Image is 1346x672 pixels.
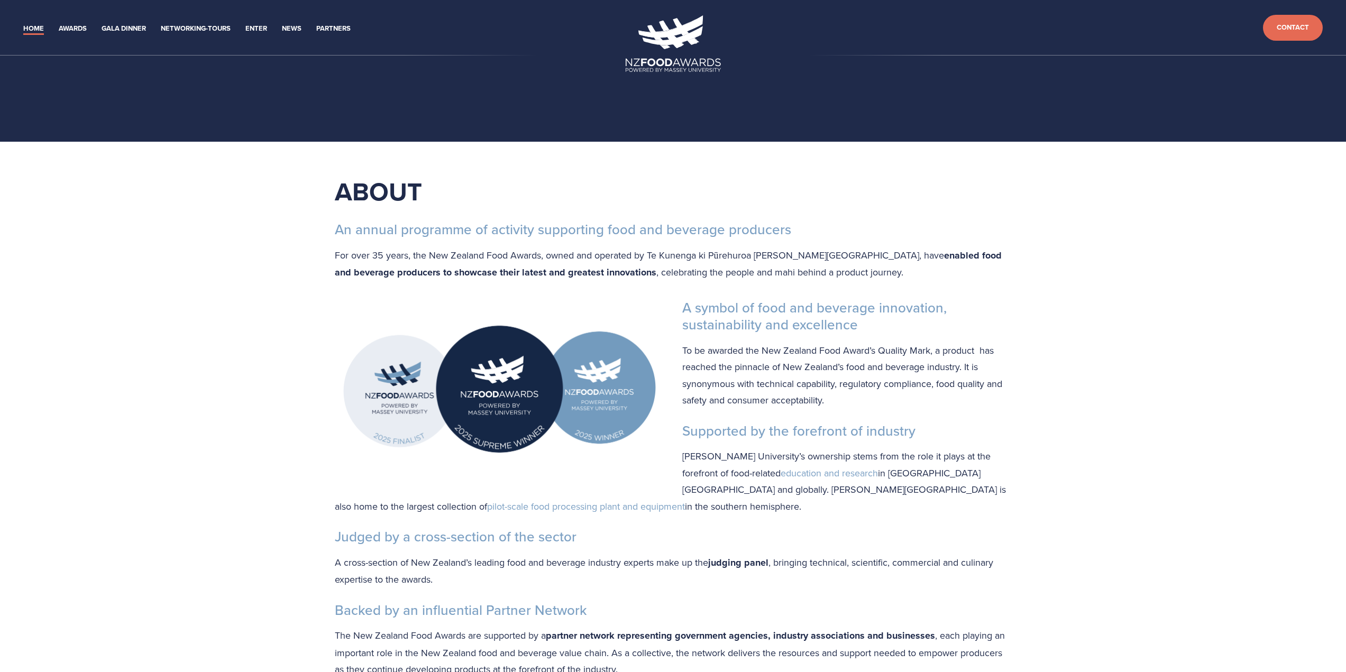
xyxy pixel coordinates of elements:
[161,23,231,35] a: Networking-Tours
[335,528,1012,546] h3: Judged by a cross-section of the sector
[335,422,1012,440] h3: Supported by the forefront of industry
[335,342,1012,409] p: To be awarded the New Zealand Food Award’s Quality Mark, a product has reached the pinnacle of Ne...
[335,221,1012,238] h3: An annual programme of activity supporting food and beverage producers
[335,247,1012,281] p: For over 35 years, the New Zealand Food Awards, owned and operated by Te Kunenga ki Pūrehuroa [PE...
[59,23,87,35] a: Awards
[316,23,351,35] a: Partners
[335,602,1012,619] h3: Backed by an influential Partner Network
[708,556,768,569] strong: judging panel
[245,23,267,35] a: Enter
[546,629,935,642] strong: partner network representing government agencies, industry associations and businesses
[282,23,301,35] a: News
[102,23,146,35] a: Gala Dinner
[781,466,878,480] a: education and research
[487,500,685,513] a: pilot-scale food processing plant and equipment
[23,23,44,35] a: Home
[335,176,1012,207] h1: ABOUT
[335,448,1012,514] p: [PERSON_NAME] University’s ownership stems from the role it plays at the forefront of food-relate...
[1263,15,1323,41] a: Contact
[335,554,1012,588] p: A cross-section of New Zealand’s leading food and beverage industry experts make up the , bringin...
[335,299,1012,334] h3: A symbol of food and beverage innovation, sustainability and excellence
